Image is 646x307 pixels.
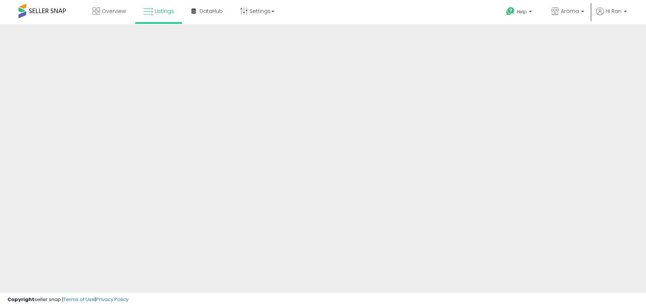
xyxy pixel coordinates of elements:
[155,7,174,15] span: Listings
[102,7,126,15] span: Overview
[506,7,515,16] i: Get Help
[517,9,527,15] span: Help
[606,7,622,15] span: Hi Ran
[7,296,34,303] strong: Copyright
[63,296,95,303] a: Terms of Use
[200,7,223,15] span: DataHub
[96,296,128,303] a: Privacy Policy
[561,7,579,15] span: Aroma
[500,1,539,24] a: Help
[7,296,128,303] div: seller snap | |
[596,7,627,24] a: Hi Ran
